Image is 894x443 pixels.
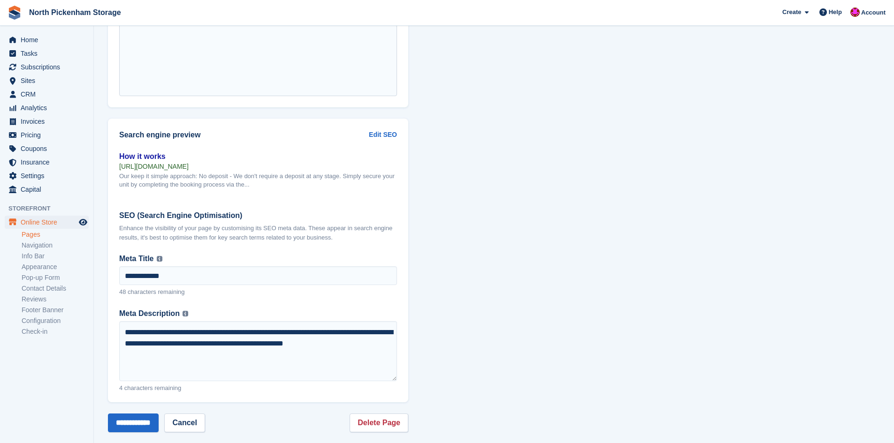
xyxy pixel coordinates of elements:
span: characters remaining [124,384,181,391]
a: Contact Details [22,284,89,293]
span: Invoices [21,115,77,128]
span: Help [829,8,842,17]
span: Home [21,33,77,46]
a: Info Bar [22,252,89,261]
a: menu [5,33,89,46]
span: Online Store [21,216,77,229]
a: Edit SEO [369,130,397,140]
a: menu [5,115,89,128]
a: Footer Banner [22,306,89,315]
img: icon-info-grey-7440780725fd019a000dd9b08b2336e03edf1995a4989e88bcd33f0948082b44.svg [183,311,188,316]
span: Settings [21,169,77,182]
span: Coupons [21,142,77,155]
span: Storefront [8,204,93,213]
a: North Pickenham Storage [25,5,125,20]
div: How it works [119,151,397,162]
span: Pricing [21,128,77,142]
img: Dylan Taylor [850,8,860,17]
a: Navigation [22,241,89,250]
div: Our keep it simple approach: No deposit - We don't require a deposit at any stage. Simply secure ... [119,172,397,189]
span: Meta Title [119,253,154,265]
a: Appearance [22,263,89,271]
a: menu [5,60,89,74]
a: menu [5,101,89,114]
span: CRM [21,88,77,101]
a: menu [5,47,89,60]
div: Enhance the visibility of your page by customising its SEO meta data. These appear in search engi... [119,224,397,242]
a: menu [5,216,89,229]
span: characters remaining [128,288,184,295]
a: menu [5,74,89,87]
span: Meta Description [119,308,180,320]
a: menu [5,169,89,182]
span: Tasks [21,47,77,60]
span: Insurance [21,156,77,169]
span: Analytics [21,101,77,114]
a: Reviews [22,295,89,304]
span: Account [861,8,886,17]
span: Subscriptions [21,60,77,74]
img: stora-icon-8386f47178a22dfd0bd8f6a31ec36ba5ce8667c1dd55bd0f319d3a0aa187defe.svg [8,6,22,20]
div: [URL][DOMAIN_NAME] [119,162,397,171]
span: 4 [119,384,122,391]
span: Capital [21,183,77,196]
span: 48 [119,288,126,295]
a: Check-in [22,327,89,336]
span: Sites [21,74,77,87]
a: menu [5,156,89,169]
a: Delete Page [350,413,408,432]
a: menu [5,183,89,196]
h2: Search engine preview [119,131,369,139]
span: Create [782,8,801,17]
a: menu [5,142,89,155]
a: Pages [22,230,89,239]
a: Preview store [77,217,89,228]
a: Configuration [22,316,89,325]
h2: SEO (Search Engine Optimisation) [119,211,397,220]
a: menu [5,88,89,101]
a: menu [5,128,89,142]
img: icon-info-grey-7440780725fd019a000dd9b08b2336e03edf1995a4989e88bcd33f0948082b44.svg [157,256,162,262]
a: Pop-up Form [22,273,89,282]
a: Cancel [164,413,205,432]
